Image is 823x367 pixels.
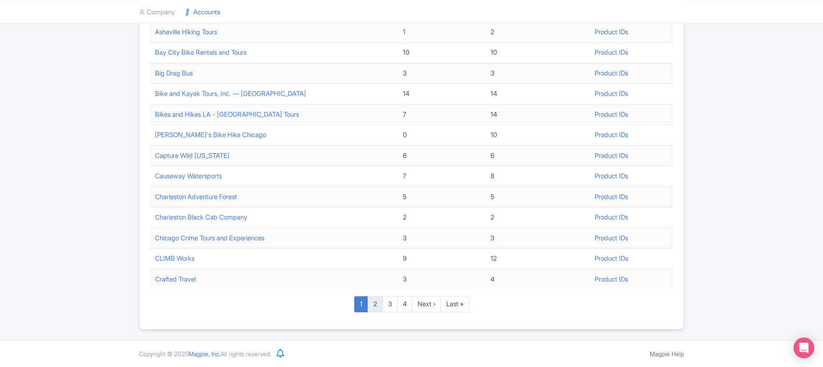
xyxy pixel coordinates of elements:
td: 10 [485,43,589,63]
a: Causeway Watersports [155,172,222,180]
a: 4 [397,296,412,312]
a: Product IDs [595,254,628,262]
a: Product IDs [595,151,628,160]
a: Product IDs [595,110,628,118]
td: 6 [398,145,486,166]
a: 3 [382,296,398,312]
td: 10 [398,43,486,63]
a: Crafted Travel [155,275,196,283]
td: 14 [398,84,486,105]
td: 7 [398,104,486,125]
td: 4 [485,269,589,289]
td: 6 [485,145,589,166]
a: Product IDs [595,234,628,242]
a: Big Drag Bus [155,69,193,77]
td: 2 [398,207,486,228]
td: 5 [398,187,486,207]
a: Bay City Bike Rentals and Tours [155,48,247,56]
td: 2 [485,22,589,43]
a: CLIMB Works [155,254,194,262]
a: Chicago Crime Tours and Experiences [155,234,264,242]
div: Open Intercom Messenger [793,338,814,358]
a: Asheville Hiking Tours [155,28,217,36]
a: [PERSON_NAME]'s Bike Hike Chicago [155,131,266,139]
td: 3 [485,228,589,249]
td: 12 [485,249,589,269]
a: 2 [368,296,383,312]
div: Copyright © 2025 All rights reserved. [134,349,277,358]
a: Product IDs [595,131,628,139]
a: Charleston Black Cab Company [155,213,247,221]
a: Bikes and Hikes LA - [GEOGRAPHIC_DATA] Tours [155,110,299,118]
a: Product IDs [595,275,628,283]
td: 3 [398,269,486,289]
a: Product IDs [595,213,628,221]
td: 14 [485,84,589,105]
td: 10 [485,125,589,146]
span: Magpie, Inc. [188,350,221,357]
a: Product IDs [595,28,628,36]
a: Charleston Adventure Forest [155,193,237,201]
td: 7 [398,166,486,187]
a: Product IDs [595,48,628,56]
td: 3 [485,63,589,84]
td: 3 [398,228,486,249]
a: Capture Wild [US_STATE] [155,151,230,160]
td: 0 [398,125,486,146]
a: Magpie Help [650,350,684,357]
a: Product IDs [595,89,628,98]
td: 8 [485,166,589,187]
a: Next › [412,296,441,312]
td: 5 [485,187,589,207]
a: Last » [441,296,469,312]
a: Product IDs [595,69,628,77]
a: Product IDs [595,172,628,180]
a: 1 [354,296,368,312]
td: 14 [485,104,589,125]
td: 3 [398,63,486,84]
a: Product IDs [595,193,628,201]
td: 9 [398,249,486,269]
a: Bike and Kayak Tours, Inc. — [GEOGRAPHIC_DATA] [155,89,306,98]
td: 1 [398,22,486,43]
td: 2 [485,207,589,228]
